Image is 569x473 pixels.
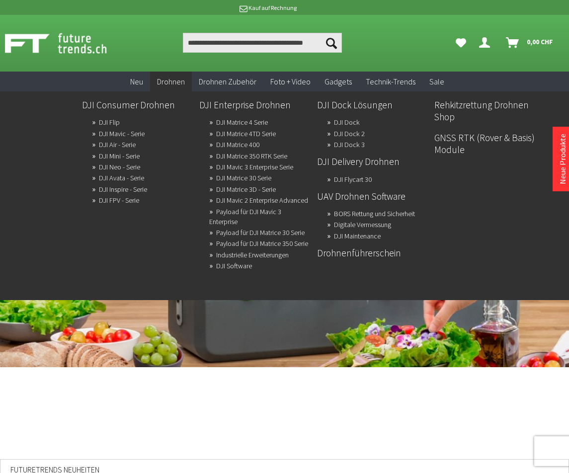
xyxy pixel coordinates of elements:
a: Gadgets [318,72,359,92]
a: DJI Avata - Serie [99,171,144,185]
button: Suchen [321,33,342,53]
a: DJI Flycart 30 [334,172,372,186]
a: DJI Air - Serie [99,138,136,152]
a: Dein Konto [475,33,498,53]
a: Payload für DJI Matrice 350 Serie [216,236,308,250]
a: DJI Matrice 30 Serie [216,171,271,185]
a: GNSS RTK (Rover & Basis) Module [434,129,544,158]
a: Technik-Trends [359,72,422,92]
a: DJI Matrice 4 Serie [216,115,268,129]
a: Neu [123,72,150,92]
a: Drohnen [150,72,192,92]
a: DJI Matrice 400 [216,138,259,152]
a: DJI Matrice 3D - Serie [216,182,276,196]
a: DJI Consumer Drohnen [82,96,192,113]
a: Meine Favoriten [451,33,471,53]
a: DJI Dock 2 [334,127,365,141]
span: Foto + Video [270,77,311,86]
a: DJI Enterprise Drohnen [199,96,309,113]
span: Drohnen Zubehör [199,77,256,86]
span: Gadgets [325,77,352,86]
a: UAV Drohnen Software [317,188,427,205]
a: DJI Dock [334,115,360,129]
a: Industrielle Erweiterungen [216,248,289,262]
a: Drohnen Zubehör [192,72,263,92]
a: DJI Software [216,259,252,273]
a: Payload für DJI Matrice 30 Serie [216,226,305,239]
a: BORS Rettung und Sicherheit [334,207,415,221]
span: Neu [130,77,143,86]
a: Foto + Video [263,72,318,92]
a: DJI Dock Lösungen [317,96,427,113]
a: DJI FPV - Serie [99,193,139,207]
a: DJI Delivery Drohnen [317,153,427,170]
input: Produkt, Marke, Kategorie, EAN, Artikelnummer… [183,33,342,53]
a: DJI Mavic 2 Enterprise Advanced [216,193,308,207]
a: DJI Flip [99,115,120,129]
a: Rehkitzrettung Drohnen Shop [434,96,544,125]
a: DJI Mavic 3 Enterprise Serie [216,160,293,174]
a: Digitale Vermessung [334,218,391,232]
span: Drohnen [157,77,185,86]
a: DJI Dock 3 [334,138,365,152]
a: Warenkorb [502,33,558,53]
a: Drohnenführerschein [317,244,427,261]
span: Sale [429,77,444,86]
a: DJI Maintenance [334,229,381,243]
a: DJI Mavic - Serie [99,127,145,141]
a: Neue Produkte [558,134,568,184]
a: DJI Matrice 350 RTK Serie [216,149,287,163]
a: DJI Mini - Serie [99,149,140,163]
a: DJI Matrice 4TD Serie [216,127,276,141]
span: 0,00 CHF [527,34,553,50]
span: Technik-Trends [366,77,415,86]
a: Payload für DJI Mavic 3 Enterprise [209,205,281,229]
a: DJI Neo - Serie [99,160,140,174]
img: Shop Futuretrends - zur Startseite wechseln [5,31,129,56]
a: Sale [422,72,451,92]
a: DJI Inspire - Serie [99,182,147,196]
